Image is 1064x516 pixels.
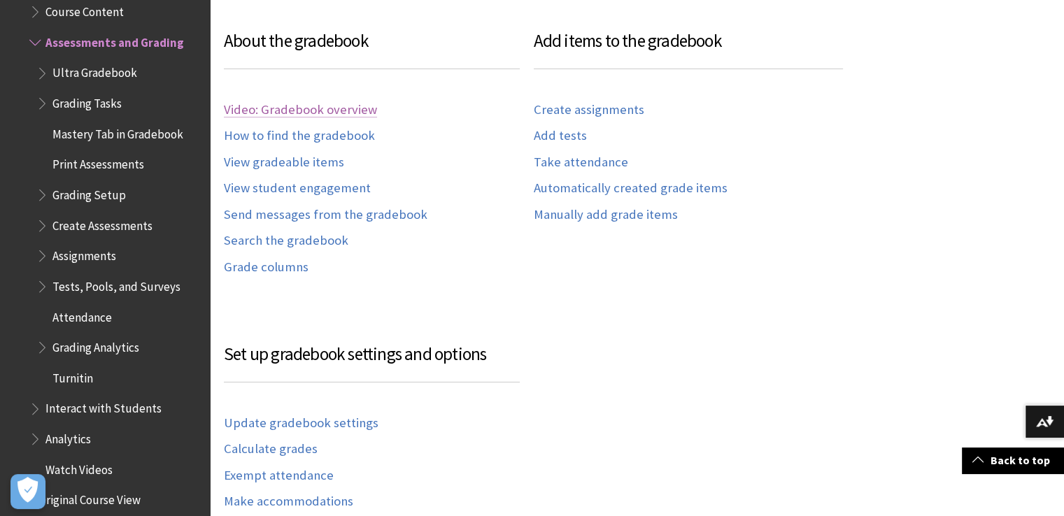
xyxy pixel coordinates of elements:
[52,244,116,263] span: Assignments
[224,415,378,431] a: Update gradebook settings
[52,122,183,141] span: Mastery Tab in Gradebook
[534,155,628,171] a: Take attendance
[38,489,141,508] span: Original Course View
[52,62,137,80] span: Ultra Gradebook
[224,233,348,249] a: Search the gradebook
[52,306,112,324] span: Attendance
[224,28,520,69] h3: About the gradebook
[52,366,93,385] span: Turnitin
[534,102,644,118] a: Create assignments
[52,214,152,233] span: Create Assessments
[45,458,113,477] span: Watch Videos
[534,28,844,69] h3: Add items to the gradebook
[45,427,91,446] span: Analytics
[52,336,139,354] span: Grading Analytics
[224,207,427,223] a: Send messages from the gradebook
[224,341,520,382] h3: Set up gradebook settings and options
[224,441,318,457] a: Calculate grades
[224,494,353,510] a: Make accommodations
[45,31,184,50] span: Assessments and Grading
[962,447,1064,473] a: Back to top
[224,468,334,484] a: Exempt attendance
[224,180,371,196] a: View student engagement
[224,102,377,118] a: Video: Gradebook overview
[224,128,375,144] a: How to find the gradebook
[224,259,308,275] a: Grade columns
[52,153,144,172] span: Print Assessments
[52,92,122,110] span: Grading Tasks
[45,397,162,416] span: Interact with Students
[10,474,45,509] button: Open Preferences
[224,155,344,171] a: View gradeable items
[534,128,587,144] a: Add tests
[52,275,180,294] span: Tests, Pools, and Surveys
[534,180,728,196] a: Automatically created grade items
[52,183,126,202] span: Grading Setup
[534,207,678,223] a: Manually add grade items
